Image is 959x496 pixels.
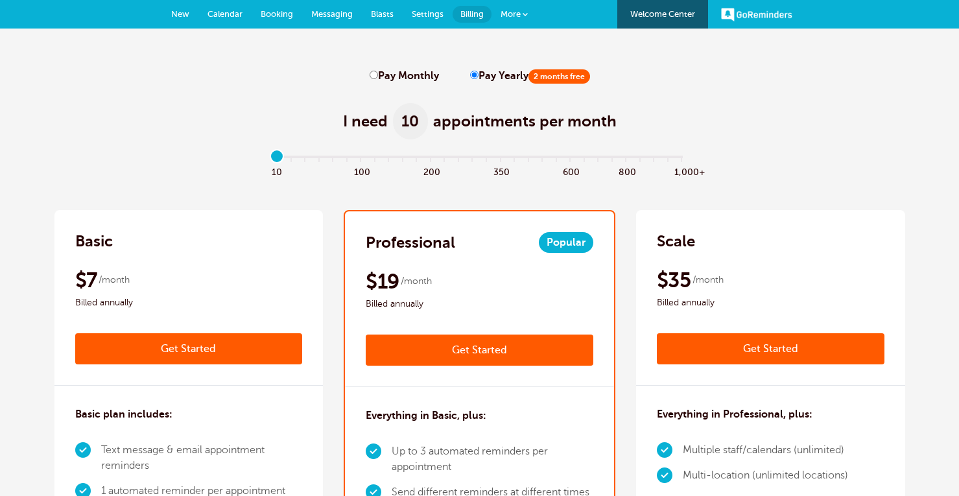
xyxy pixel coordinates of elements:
[693,272,724,288] span: /month
[366,268,399,294] span: $19
[657,407,812,422] h3: Everything in Professional, plus:
[207,9,243,19] span: Calendar
[501,9,521,19] span: More
[657,267,691,293] span: $35
[370,71,378,79] input: Pay Monthly
[171,9,189,19] span: New
[366,335,593,366] a: Get Started
[75,333,303,364] a: Get Started
[75,295,303,311] span: Billed annually
[423,163,438,178] span: 200
[366,408,486,423] h3: Everything in Basic, plus:
[343,111,388,132] span: I need
[75,407,172,422] h3: Basic plan includes:
[261,9,293,19] span: Booking
[619,163,633,178] span: 800
[366,296,593,312] span: Billed annually
[75,231,113,252] h2: Basic
[311,9,353,19] span: Messaging
[270,163,285,178] span: 10
[470,70,590,82] label: Pay Yearly
[99,272,130,288] span: /month
[674,163,689,178] span: 1,000+
[563,163,577,178] span: 600
[453,6,491,23] a: Billing
[657,231,695,252] h2: Scale
[539,232,593,253] span: Popular
[101,438,303,478] li: Text message & email appointment reminders
[493,163,508,178] span: 350
[657,295,884,311] span: Billed annually
[366,232,455,253] h2: Professional
[371,9,394,19] span: Blasts
[393,103,428,139] span: 10
[683,463,848,488] li: Multi-location (unlimited locations)
[657,333,884,364] a: Get Started
[370,70,439,82] label: Pay Monthly
[75,267,97,293] span: $7
[392,439,593,480] li: Up to 3 automated reminders per appointment
[354,163,368,178] span: 100
[401,274,432,289] span: /month
[412,9,444,19] span: Settings
[433,111,617,132] span: appointments per month
[683,438,848,463] li: Multiple staff/calendars (unlimited)
[528,69,590,84] span: 2 months free
[470,71,479,79] input: Pay Yearly2 months free
[460,9,484,19] span: Billing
